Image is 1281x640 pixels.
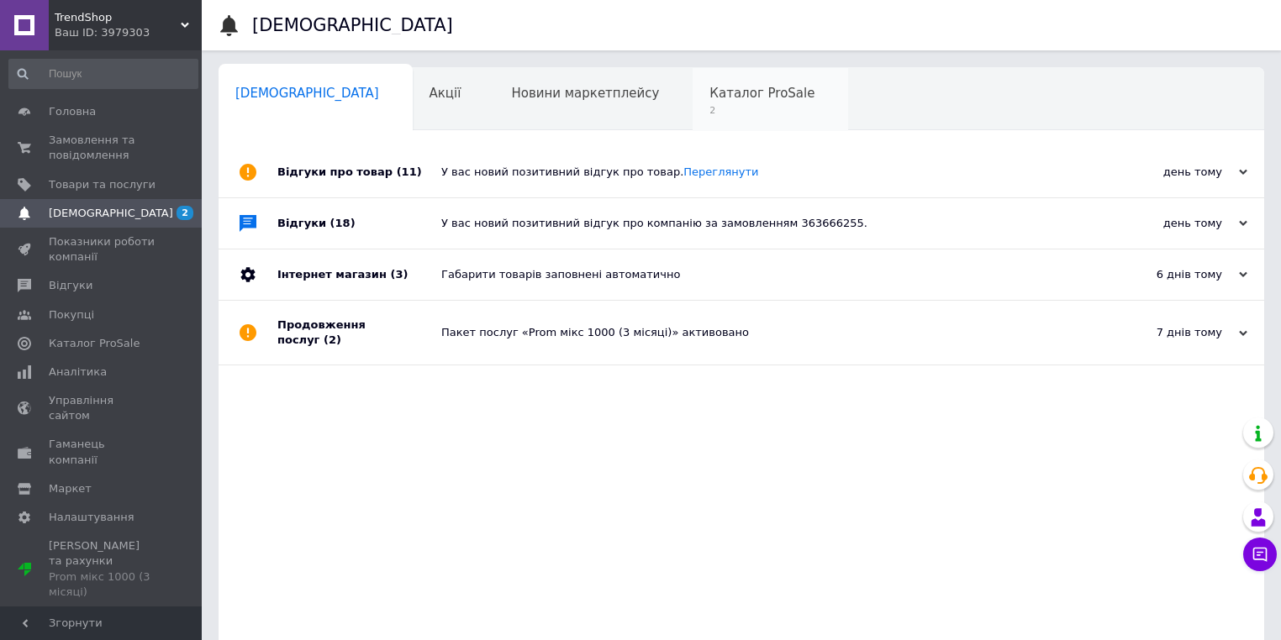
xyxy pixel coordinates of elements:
div: Пакет послуг «Prom мікс 1000 (3 місяці)» активовано [441,325,1079,340]
span: Замовлення та повідомлення [49,133,156,163]
span: (18) [330,217,356,229]
div: Продовження послуг [277,301,441,365]
span: (2) [324,333,341,346]
button: Чат з покупцем [1243,538,1277,571]
input: Пошук [8,59,198,89]
h1: [DEMOGRAPHIC_DATA] [252,15,453,35]
div: У вас новий позитивний відгук про товар. [441,165,1079,180]
span: Аналітика [49,365,107,380]
div: Габарити товарів заповнені автоматично [441,267,1079,282]
span: Показники роботи компанії [49,234,156,265]
div: Інтернет магазин [277,249,441,300]
span: Каталог ProSale [49,336,140,351]
div: У вас новий позитивний відгук про компанію за замовленням 363666255. [441,216,1079,231]
span: 2 [709,104,814,117]
div: день тому [1079,216,1247,231]
span: TrendShop [55,10,181,25]
div: Відгуки про товар [277,147,441,197]
div: 6 днів тому [1079,267,1247,282]
a: Переглянути [683,165,758,178]
span: [PERSON_NAME] та рахунки [49,538,156,600]
div: Ваш ID: 3979303 [55,25,202,40]
span: Каталог ProSale [709,86,814,101]
span: Налаштування [49,510,134,525]
span: [DEMOGRAPHIC_DATA] [235,86,379,101]
div: Відгуки [277,198,441,249]
div: 7 днів тому [1079,325,1247,340]
span: Акції [430,86,461,101]
span: 2 [177,206,193,220]
div: день тому [1079,165,1247,180]
span: Покупці [49,307,94,323]
span: Гаманець компанії [49,437,156,467]
span: (3) [390,268,408,281]
span: Управління сайтом [49,393,156,423]
div: Prom мікс 1000 (3 місяці) [49,569,156,600]
span: Маркет [49,481,92,496]
span: [DEMOGRAPHIC_DATA] [49,206,173,221]
span: Товари та послуги [49,177,156,192]
span: Новини маркетплейсу [511,86,659,101]
span: Головна [49,104,96,119]
span: Відгуки [49,278,92,293]
span: (11) [397,165,422,178]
